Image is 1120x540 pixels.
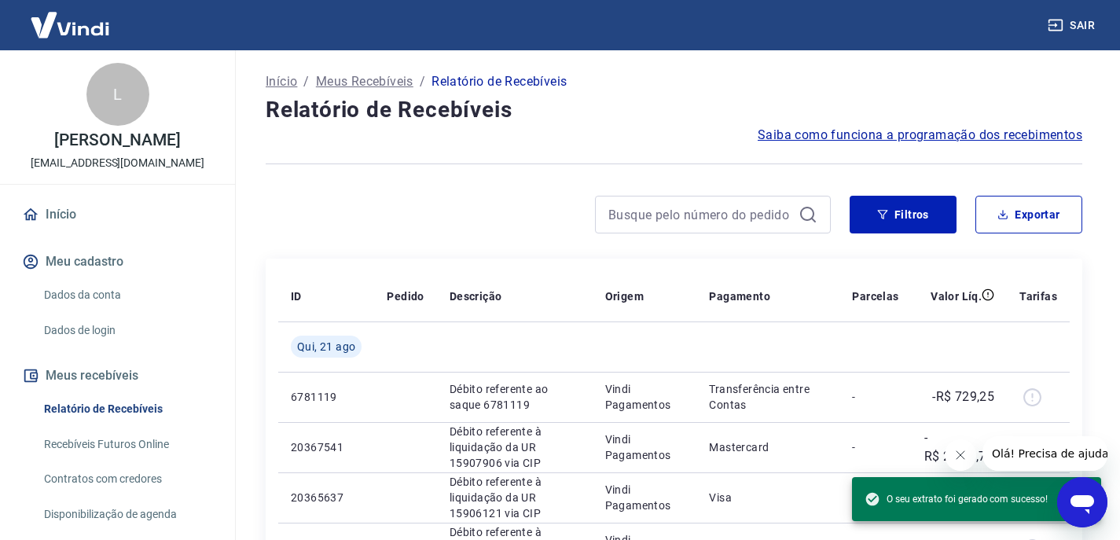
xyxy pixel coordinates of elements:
[975,196,1082,233] button: Exportar
[852,439,898,455] p: -
[19,358,216,393] button: Meus recebíveis
[865,491,1048,507] span: O seu extrato foi gerado com sucesso!
[709,439,827,455] p: Mastercard
[291,490,362,505] p: 20365637
[38,393,216,425] a: Relatório de Recebíveis
[303,72,309,91] p: /
[19,197,216,232] a: Início
[291,439,362,455] p: 20367541
[420,72,425,91] p: /
[19,244,216,279] button: Meu cadastro
[31,155,204,171] p: [EMAIL_ADDRESS][DOMAIN_NAME]
[608,203,792,226] input: Busque pelo número do pedido
[932,388,994,406] p: -R$ 729,25
[605,381,685,413] p: Vindi Pagamentos
[38,279,216,311] a: Dados da conta
[852,288,898,304] p: Parcelas
[924,428,995,466] p: -R$ 2.245,74
[38,428,216,461] a: Recebíveis Futuros Online
[38,463,216,495] a: Contratos com credores
[605,288,644,304] p: Origem
[1045,11,1101,40] button: Sair
[982,436,1107,471] iframe: Mensagem da empresa
[291,389,362,405] p: 6781119
[9,11,132,24] span: Olá! Precisa de ajuda?
[1057,477,1107,527] iframe: Botão para abrir a janela de mensagens
[450,381,580,413] p: Débito referente ao saque 6781119
[316,72,413,91] a: Meus Recebíveis
[431,72,567,91] p: Relatório de Recebíveis
[54,132,180,149] p: [PERSON_NAME]
[19,1,121,49] img: Vindi
[758,126,1082,145] a: Saiba como funciona a programação dos recebimentos
[387,288,424,304] p: Pedido
[38,498,216,531] a: Disponibilização de agenda
[297,339,355,354] span: Qui, 21 ago
[709,288,770,304] p: Pagamento
[266,72,297,91] a: Início
[291,288,302,304] p: ID
[709,490,827,505] p: Visa
[850,196,957,233] button: Filtros
[945,439,976,471] iframe: Fechar mensagem
[605,482,685,513] p: Vindi Pagamentos
[266,94,1082,126] h4: Relatório de Recebíveis
[931,288,982,304] p: Valor Líq.
[709,381,827,413] p: Transferência entre Contas
[450,474,580,521] p: Débito referente à liquidação da UR 15906121 via CIP
[1019,288,1057,304] p: Tarifas
[852,389,898,405] p: -
[38,314,216,347] a: Dados de login
[450,288,502,304] p: Descrição
[605,432,685,463] p: Vindi Pagamentos
[450,424,580,471] p: Débito referente à liquidação da UR 15907906 via CIP
[86,63,149,126] div: L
